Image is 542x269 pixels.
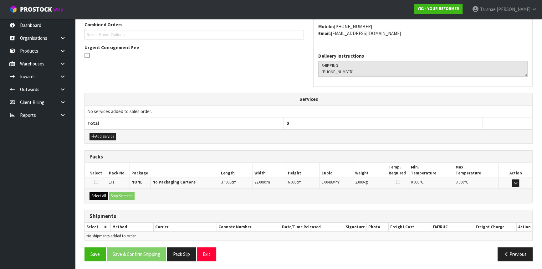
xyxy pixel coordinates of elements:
[253,178,286,189] td: cm
[516,223,532,232] th: Action
[253,163,286,178] th: Width
[167,247,196,261] button: Pack Slip
[85,93,532,105] th: Services
[109,179,114,185] span: 1/1
[454,163,499,178] th: Max. Temperature
[366,223,388,232] th: Photo
[217,223,280,232] th: Connote Number
[353,163,387,178] th: Weight
[107,247,166,261] button: Save & Confirm Shipping
[318,23,334,29] strong: mobile
[418,6,459,11] strong: Y01 - YOUR REFORMER
[219,178,253,189] td: cm
[318,23,528,37] address: [PHONE_NUMBER] [EMAIL_ADDRESS][DOMAIN_NAME]
[387,163,409,178] th: Temp. Required
[9,5,17,13] img: cube-alt.png
[498,247,533,261] button: Previous
[130,163,219,178] th: Package
[355,179,363,185] span: 2.000
[499,163,532,178] th: Action
[480,6,496,12] span: Tarshae
[474,223,516,232] th: Freight Charge
[454,178,499,189] td: ℃
[85,163,107,178] th: Select
[254,179,265,185] span: 22.000
[85,223,100,232] th: Select
[339,179,340,183] sup: 3
[431,223,474,232] th: FAF/RUC
[221,179,231,185] span: 37.000
[344,223,366,232] th: Signature
[85,117,284,129] th: Total
[89,192,108,200] button: Select All
[286,178,320,189] td: cm
[89,154,528,160] h3: Packs
[84,44,139,51] label: Urgent Consignment Fee
[89,133,116,140] button: Add Service
[414,4,463,14] a: Y01 - YOUR REFORMER
[89,213,528,219] h3: Shipments
[318,30,331,36] strong: email
[286,163,320,178] th: Height
[111,223,153,232] th: Method
[409,178,454,189] td: ℃
[388,223,431,232] th: Freight Cost
[320,163,353,178] th: Cubic
[320,178,353,189] td: m
[107,163,130,178] th: Pack No.
[84,247,106,261] button: Save
[109,192,135,200] button: Ship Selected
[20,5,52,13] span: ProStock
[497,6,530,12] span: [PERSON_NAME]
[321,179,335,185] span: 0.004884
[353,178,387,189] td: kg
[152,179,196,185] strong: No Packaging Cartons
[318,53,364,59] label: Delivery Instructions
[411,179,419,185] span: 0.000
[100,223,111,232] th: #
[84,21,122,28] label: Combined Orders
[286,120,289,126] span: 0
[409,163,454,178] th: Min. Temperature
[456,179,464,185] span: 0.000
[53,7,63,13] small: WMS
[85,105,532,117] td: No services added to sales order.
[288,179,296,185] span: 6.000
[153,223,217,232] th: Carrier
[85,232,532,241] td: No shipments added to order.
[219,163,253,178] th: Length
[131,179,142,185] strong: NONE
[197,247,216,261] button: Exit
[280,223,344,232] th: Date/Time Released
